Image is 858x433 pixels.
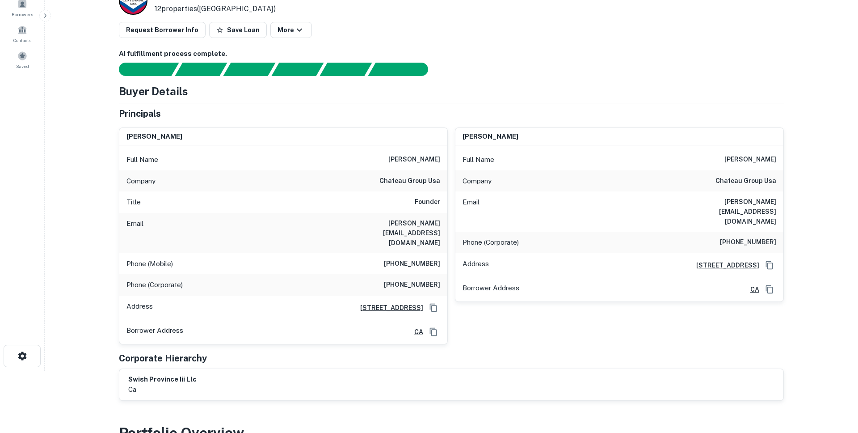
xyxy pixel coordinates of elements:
button: More [270,22,312,38]
h6: [PERSON_NAME][EMAIL_ADDRESS][DOMAIN_NAME] [669,197,776,226]
h6: [PERSON_NAME] [126,132,182,142]
a: Contacts [3,21,42,46]
p: Borrower Address [463,283,519,296]
span: Borrowers [12,11,33,18]
p: Address [126,301,153,314]
h6: [PERSON_NAME] [388,154,440,165]
h4: Buyer Details [119,83,188,99]
button: Copy Address [427,301,440,314]
button: Copy Address [763,283,776,296]
div: Principals found, AI now looking for contact information... [271,63,324,76]
p: 12 properties ([GEOGRAPHIC_DATA]) [155,4,276,14]
a: CA [407,327,423,337]
p: ca [128,384,197,395]
p: Full Name [126,154,158,165]
iframe: Chat Widget [813,361,858,404]
div: AI fulfillment process complete. [368,63,439,76]
button: Copy Address [763,259,776,272]
h6: chateau group usa [379,176,440,187]
p: Email [126,218,143,248]
h6: chateau group usa [715,176,776,187]
a: [STREET_ADDRESS] [689,260,759,270]
span: Contacts [13,37,31,44]
h6: [PERSON_NAME] [463,132,518,142]
a: Saved [3,47,42,72]
a: CA [743,284,759,294]
div: Documents found, AI parsing details... [223,63,275,76]
a: [STREET_ADDRESS] [353,303,423,313]
div: Sending borrower request to AI... [108,63,175,76]
h6: swish province iii llc [128,374,197,385]
h6: [PERSON_NAME][EMAIL_ADDRESS][DOMAIN_NAME] [333,218,440,248]
div: Your request is received and processing... [175,63,227,76]
h6: AI fulfillment process complete. [119,49,784,59]
p: Full Name [463,154,494,165]
p: Phone (Corporate) [126,280,183,290]
h6: [PHONE_NUMBER] [384,280,440,290]
p: Phone (Corporate) [463,237,519,248]
button: Copy Address [427,325,440,339]
p: Company [463,176,492,187]
div: Principals found, still searching for contact information. This may take time... [320,63,372,76]
h6: [PERSON_NAME] [724,154,776,165]
h5: Principals [119,107,161,120]
h6: Founder [415,197,440,208]
p: Borrower Address [126,325,183,339]
span: Saved [16,63,29,70]
p: Title [126,197,141,208]
p: Phone (Mobile) [126,259,173,269]
h5: Corporate Hierarchy [119,352,207,365]
h6: [PHONE_NUMBER] [720,237,776,248]
button: Request Borrower Info [119,22,206,38]
button: Save Loan [209,22,267,38]
h6: [PHONE_NUMBER] [384,259,440,269]
p: Address [463,259,489,272]
p: Email [463,197,479,226]
p: Company [126,176,156,187]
